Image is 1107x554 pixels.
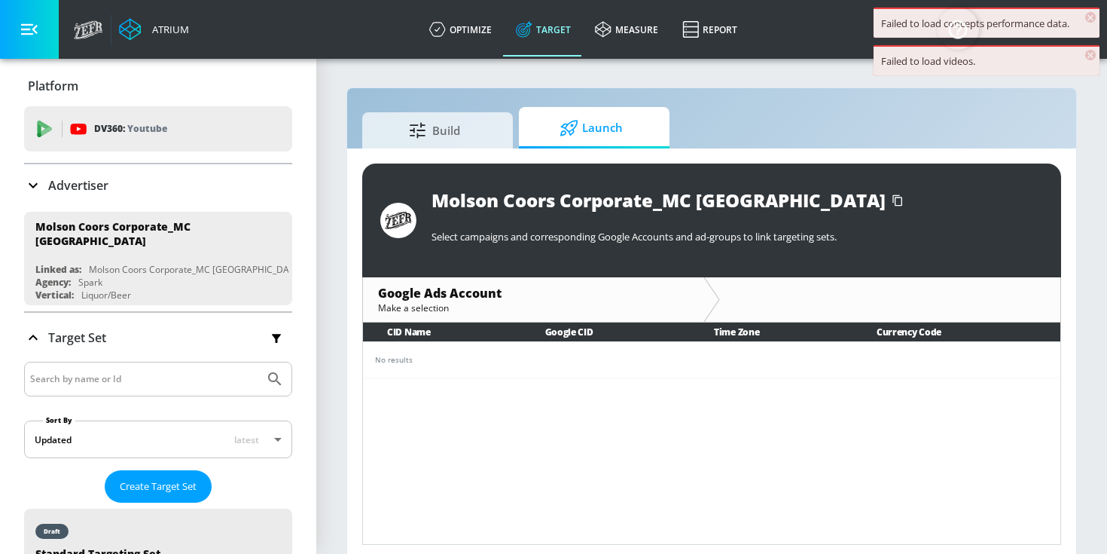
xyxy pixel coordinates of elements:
div: Google Ads Account [378,285,688,301]
div: Molson Coors Corporate_MC [GEOGRAPHIC_DATA]Linked as:Molson Coors Corporate_MC [GEOGRAPHIC_DATA]A... [24,212,292,305]
span: latest [234,433,259,446]
button: Create Target Set [105,470,212,503]
div: No results [375,354,1048,366]
a: Report [670,2,749,57]
a: measure [583,2,670,57]
div: Molson Coors Corporate_MC [GEOGRAPHIC_DATA] [89,263,303,276]
p: Youtube [127,121,167,136]
p: Target Set [48,329,106,346]
div: Failed to load videos. [881,54,1092,68]
div: Spark [78,276,102,289]
th: Time Zone [690,323,852,341]
div: draft [44,528,60,535]
button: Open Resource Center [937,8,979,50]
p: Advertiser [48,177,108,194]
div: Liquor/Beer [81,289,131,301]
div: Vertical: [35,289,74,301]
div: Updated [35,433,72,446]
span: Build [377,112,492,148]
input: Search by name or Id [30,369,258,389]
p: DV360: [94,121,167,137]
div: Molson Coors Corporate_MC [GEOGRAPHIC_DATA] [35,219,267,248]
div: DV360: Youtube [24,106,292,152]
div: Molson Coors Corporate_MC [GEOGRAPHIC_DATA] [432,188,886,213]
th: Google CID [521,323,690,341]
div: Atrium [146,23,189,36]
a: Atrium [119,18,189,41]
span: × [1085,50,1096,60]
label: Sort By [43,415,75,425]
div: Target Set [24,313,292,363]
div: Failed to load concepts performance data. [881,17,1092,30]
p: Platform [28,78,78,94]
span: Create Target Set [120,478,197,495]
div: Agency: [35,276,71,289]
div: Linked as: [35,263,81,276]
th: CID Name [363,323,521,341]
a: Target [504,2,583,57]
span: × [1085,12,1096,23]
a: optimize [417,2,504,57]
th: Currency Code [852,323,1060,341]
div: Advertiser [24,164,292,207]
div: Google Ads AccountMake a selection [363,277,703,322]
div: Make a selection [378,301,688,314]
p: Select campaigns and corresponding Google Accounts and ad-groups to link targeting sets. [432,230,1043,243]
div: Platform [24,65,292,107]
span: Launch [534,110,648,146]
